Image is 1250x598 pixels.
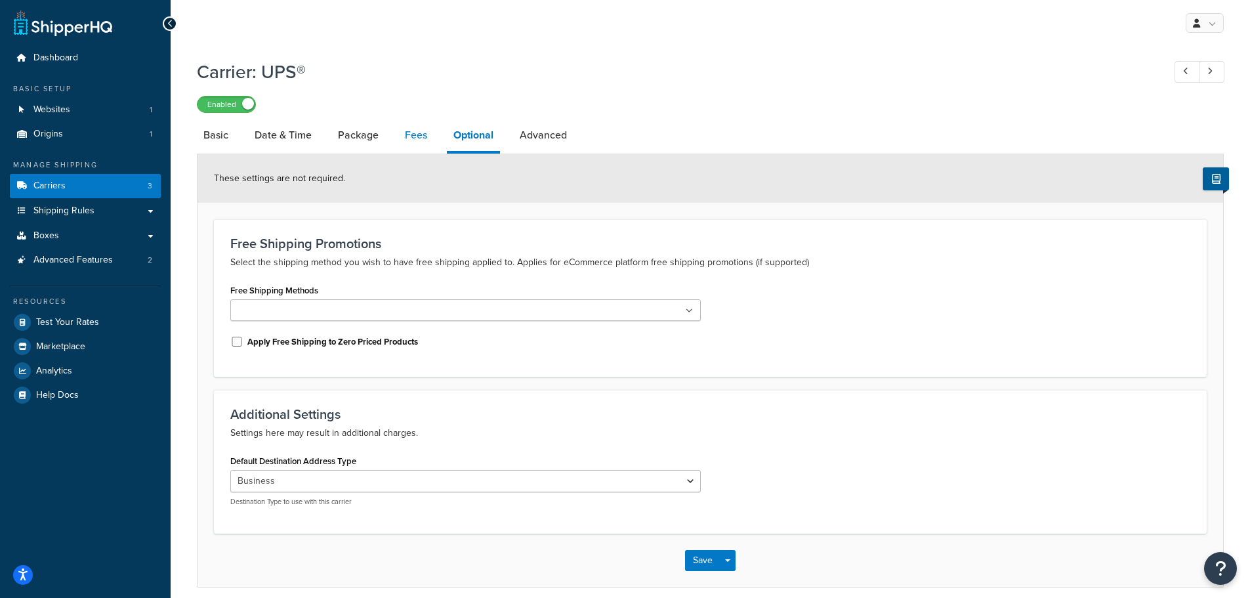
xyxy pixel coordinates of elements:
[36,341,85,352] span: Marketplace
[10,335,161,358] a: Marketplace
[148,255,152,266] span: 2
[33,181,66,192] span: Carriers
[1204,552,1237,585] button: Open Resource Center
[10,383,161,407] a: Help Docs
[230,407,1190,421] h3: Additional Settings
[1199,61,1224,83] a: Next Record
[10,310,161,334] a: Test Your Rates
[230,236,1190,251] h3: Free Shipping Promotions
[150,104,152,116] span: 1
[36,390,79,401] span: Help Docs
[10,122,161,146] a: Origins1
[230,456,356,466] label: Default Destination Address Type
[33,255,113,266] span: Advanced Features
[10,296,161,307] div: Resources
[33,53,78,64] span: Dashboard
[10,122,161,146] li: Origins
[150,129,152,140] span: 1
[10,160,161,171] div: Manage Shipping
[10,199,161,223] a: Shipping Rules
[10,46,161,70] a: Dashboard
[230,497,701,507] p: Destination Type to use with this carrier
[230,425,1190,441] p: Settings here may result in additional charges.
[10,174,161,198] a: Carriers3
[1203,167,1229,190] button: Show Help Docs
[230,286,318,295] label: Free Shipping Methods
[10,174,161,198] li: Carriers
[398,119,434,151] a: Fees
[685,550,720,571] button: Save
[10,83,161,95] div: Basic Setup
[198,96,255,112] label: Enabled
[230,255,1190,270] p: Select the shipping method you wish to have free shipping applied to. Applies for eCommerce platf...
[248,119,318,151] a: Date & Time
[33,104,70,116] span: Websites
[10,224,161,248] a: Boxes
[33,205,94,217] span: Shipping Rules
[10,98,161,122] a: Websites1
[36,317,99,328] span: Test Your Rates
[10,359,161,383] a: Analytics
[247,336,418,348] label: Apply Free Shipping to Zero Priced Products
[33,129,63,140] span: Origins
[36,366,72,377] span: Analytics
[33,230,59,242] span: Boxes
[148,181,152,192] span: 3
[10,248,161,272] a: Advanced Features2
[331,119,385,151] a: Package
[447,119,500,154] a: Optional
[1175,61,1200,83] a: Previous Record
[10,98,161,122] li: Websites
[214,171,345,185] span: These settings are not required.
[10,248,161,272] li: Advanced Features
[513,119,573,151] a: Advanced
[197,119,235,151] a: Basic
[197,59,1150,85] h1: Carrier: UPS®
